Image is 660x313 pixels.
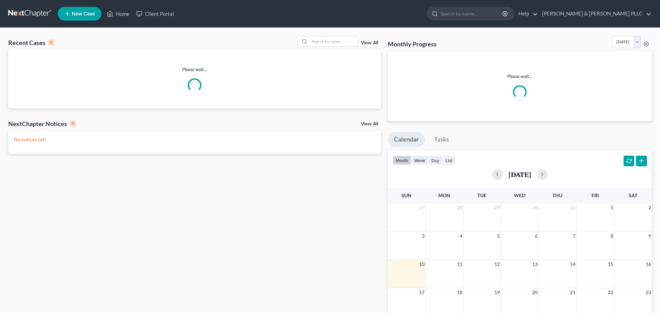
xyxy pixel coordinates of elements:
[648,203,652,212] span: 2
[531,260,538,268] span: 13
[552,192,562,198] span: Thu
[534,232,538,240] span: 6
[569,260,576,268] span: 14
[456,203,463,212] span: 28
[494,260,500,268] span: 12
[72,11,95,16] span: New Case
[610,203,614,212] span: 1
[418,203,425,212] span: 27
[70,121,76,127] div: 0
[361,122,378,126] a: View All
[388,40,437,48] h3: Monthly Progress
[438,192,450,198] span: Mon
[428,156,442,165] button: day
[361,41,378,45] a: View All
[531,288,538,297] span: 20
[310,36,358,46] input: Search by name...
[592,192,599,198] span: Fri
[442,156,455,165] button: list
[515,8,538,20] a: Help
[494,203,500,212] span: 29
[456,260,463,268] span: 11
[388,132,425,147] a: Calendar
[459,232,463,240] span: 4
[572,232,576,240] span: 7
[393,156,411,165] button: month
[418,288,425,297] span: 17
[539,8,651,20] a: [PERSON_NAME] & [PERSON_NAME] PLLC
[648,232,652,240] span: 9
[393,73,646,80] p: Please wait...
[569,203,576,212] span: 31
[440,7,503,20] input: Search by name...
[645,288,652,297] span: 23
[477,192,486,198] span: Tue
[531,203,538,212] span: 30
[428,132,455,147] a: Tasks
[456,288,463,297] span: 18
[508,171,531,178] h2: [DATE]
[418,260,425,268] span: 10
[8,66,381,73] p: Please wait...
[645,260,652,268] span: 16
[610,232,614,240] span: 8
[607,260,614,268] span: 15
[569,288,576,297] span: 21
[14,136,375,143] p: No notices yet!
[411,156,428,165] button: week
[494,288,500,297] span: 19
[8,38,54,47] div: Recent Cases
[421,232,425,240] span: 3
[496,232,500,240] span: 5
[401,192,411,198] span: Sun
[48,40,54,46] div: 0
[133,8,177,20] a: Client Portal
[607,288,614,297] span: 22
[629,192,637,198] span: Sat
[103,8,133,20] a: Home
[514,192,525,198] span: Wed
[8,120,76,128] div: NextChapter Notices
